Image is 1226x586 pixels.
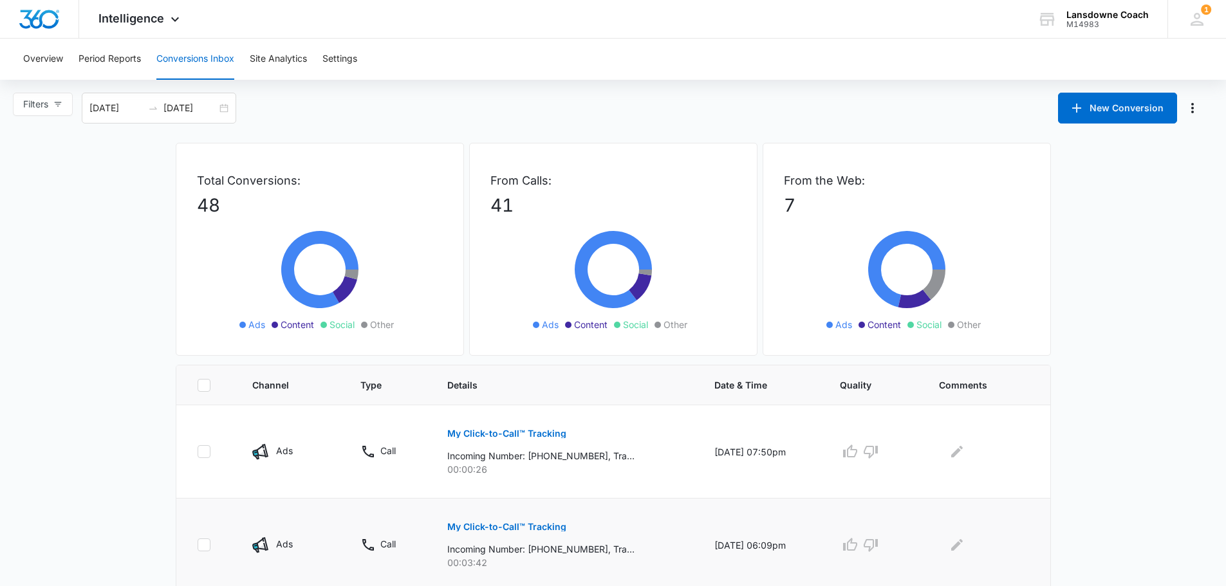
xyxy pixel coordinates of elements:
[1058,93,1177,124] button: New Conversion
[322,39,357,80] button: Settings
[447,462,683,476] p: 00:00:26
[447,542,635,556] p: Incoming Number: [PHONE_NUMBER], Tracking Number: [PHONE_NUMBER], Ring To: [PHONE_NUMBER], Caller...
[574,318,608,331] span: Content
[13,93,73,116] button: Filters
[1201,5,1211,15] span: 1
[360,378,398,392] span: Type
[957,318,981,331] span: Other
[1201,5,1211,15] div: notifications count
[1066,20,1149,29] div: account id
[714,378,790,392] span: Date & Time
[252,378,311,392] span: Channel
[163,101,217,115] input: End date
[939,378,1010,392] span: Comments
[868,318,901,331] span: Content
[784,192,1030,219] p: 7
[248,318,265,331] span: Ads
[156,39,234,80] button: Conversions Inbox
[447,556,683,569] p: 00:03:42
[447,522,566,531] p: My Click-to-Call™ Tracking
[370,318,394,331] span: Other
[447,511,566,542] button: My Click-to-Call™ Tracking
[835,318,852,331] span: Ads
[380,444,396,457] p: Call
[250,39,307,80] button: Site Analytics
[1066,10,1149,20] div: account name
[784,172,1030,189] p: From the Web:
[490,172,736,189] p: From Calls:
[447,418,566,449] button: My Click-to-Call™ Tracking
[23,97,48,111] span: Filters
[916,318,942,331] span: Social
[276,444,293,457] p: Ads
[197,192,443,219] p: 48
[623,318,648,331] span: Social
[447,449,635,462] p: Incoming Number: [PHONE_NUMBER], Tracking Number: [PHONE_NUMBER], Ring To: [PHONE_NUMBER], Caller...
[947,535,967,555] button: Edit Comments
[281,318,314,331] span: Content
[79,39,141,80] button: Period Reports
[23,39,63,80] button: Overview
[148,103,158,113] span: swap-right
[699,405,824,499] td: [DATE] 07:50pm
[330,318,355,331] span: Social
[447,378,665,392] span: Details
[1182,98,1203,118] button: Manage Numbers
[447,429,566,438] p: My Click-to-Call™ Tracking
[380,537,396,551] p: Call
[664,318,687,331] span: Other
[89,101,143,115] input: Start date
[840,378,889,392] span: Quality
[947,441,967,462] button: Edit Comments
[98,12,164,25] span: Intelligence
[542,318,559,331] span: Ads
[197,172,443,189] p: Total Conversions:
[276,537,293,551] p: Ads
[148,103,158,113] span: to
[490,192,736,219] p: 41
